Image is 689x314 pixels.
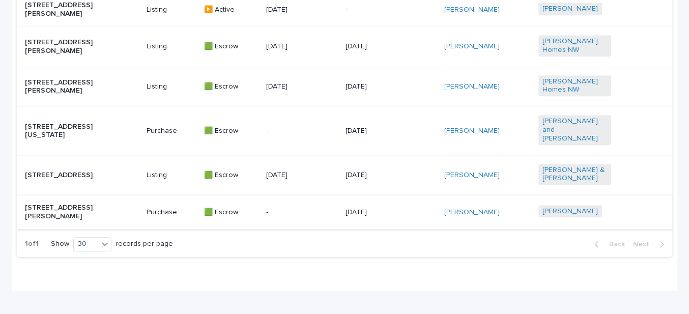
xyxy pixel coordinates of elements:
tr: [STREET_ADDRESS][PERSON_NAME]Listing🟩 Escrow[DATE][DATE][PERSON_NAME] [PERSON_NAME] Homes NW [17,67,672,107]
a: [PERSON_NAME] [444,42,500,51]
tr: [STREET_ADDRESS][PERSON_NAME]Listing🟩 Escrow[DATE][DATE][PERSON_NAME] [PERSON_NAME] Homes NW [17,27,672,67]
span: Back [603,241,625,248]
button: Back [586,240,629,249]
p: Purchase [147,127,195,135]
p: [DATE] [266,42,337,51]
p: [DATE] [266,6,337,14]
p: [STREET_ADDRESS][PERSON_NAME] [25,1,98,18]
p: records per page [116,240,173,248]
p: [STREET_ADDRESS][PERSON_NAME] [25,38,98,55]
p: [DATE] [346,82,418,91]
p: 🟩 Escrow [204,42,259,51]
button: Next [629,240,672,249]
p: 🟩 Escrow [204,82,259,91]
p: [STREET_ADDRESS][US_STATE] [25,123,98,140]
span: Next [633,241,655,248]
p: [DATE] [346,42,418,51]
tr: [STREET_ADDRESS][US_STATE]Purchase🟩 Escrow-[DATE][PERSON_NAME] [PERSON_NAME] and [PERSON_NAME] [17,107,672,155]
a: [PERSON_NAME] [444,82,500,91]
a: [PERSON_NAME] Homes NW [542,37,607,54]
p: 🟩 Escrow [204,127,259,135]
a: [PERSON_NAME] Homes NW [542,77,607,95]
a: [PERSON_NAME] [444,171,500,180]
p: 1 of 1 [17,232,47,256]
p: 🟩 Escrow [204,171,259,180]
a: [PERSON_NAME] [542,5,598,13]
div: 30 [74,239,98,249]
p: Listing [147,171,195,180]
p: [DATE] [266,82,337,91]
tr: [STREET_ADDRESS]Listing🟩 Escrow[DATE][DATE][PERSON_NAME] [PERSON_NAME] & [PERSON_NAME] [17,155,672,195]
p: Purchase [147,208,195,217]
p: [DATE] [346,171,418,180]
p: [STREET_ADDRESS] [25,171,98,180]
p: - [266,127,337,135]
tr: [STREET_ADDRESS][PERSON_NAME]Purchase🟩 Escrow-[DATE][PERSON_NAME] [PERSON_NAME] [17,195,672,230]
p: [DATE] [346,208,418,217]
p: 🟩 Escrow [204,208,259,217]
p: - [266,208,337,217]
a: [PERSON_NAME] [444,127,500,135]
p: [STREET_ADDRESS][PERSON_NAME] [25,78,98,96]
p: [STREET_ADDRESS][PERSON_NAME] [25,204,98,221]
a: [PERSON_NAME] [444,6,500,14]
a: [PERSON_NAME] and [PERSON_NAME] [542,117,607,142]
p: - [346,6,418,14]
a: [PERSON_NAME] & [PERSON_NAME] [542,166,607,183]
p: Listing [147,6,195,14]
p: Listing [147,42,195,51]
p: Listing [147,82,195,91]
p: ▶️ Active [204,6,259,14]
a: [PERSON_NAME] [542,207,598,216]
p: Show [51,240,69,248]
p: [DATE] [346,127,418,135]
p: [DATE] [266,171,337,180]
a: [PERSON_NAME] [444,208,500,217]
